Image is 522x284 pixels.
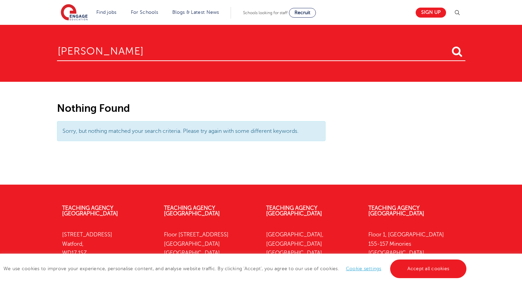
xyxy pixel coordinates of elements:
[62,230,154,275] p: [STREET_ADDRESS] Watford, WD17 1SZ 01923 281040
[390,259,467,278] a: Accept all cookies
[62,205,118,217] a: Teaching Agency [GEOGRAPHIC_DATA]
[3,266,468,271] span: We use cookies to improve your experience, personalise content, and analyse website traffic. By c...
[57,102,326,114] h2: Nothing Found
[243,10,288,15] span: Schools looking for staff
[172,10,219,15] a: Blogs & Latest News
[346,266,381,271] a: Cookie settings
[266,205,322,217] a: Teaching Agency [GEOGRAPHIC_DATA]
[96,10,117,15] a: Find jobs
[416,8,446,18] a: Sign up
[368,205,424,217] a: Teaching Agency [GEOGRAPHIC_DATA]
[289,8,316,18] a: Recruit
[62,127,320,136] p: Sorry, but nothing matched your search criteria. Please try again with some different keywords.
[294,10,310,15] span: Recruit
[61,4,88,21] img: Engage Education
[164,205,220,217] a: Teaching Agency [GEOGRAPHIC_DATA]
[131,10,158,15] a: For Schools
[57,39,465,61] input: Search for:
